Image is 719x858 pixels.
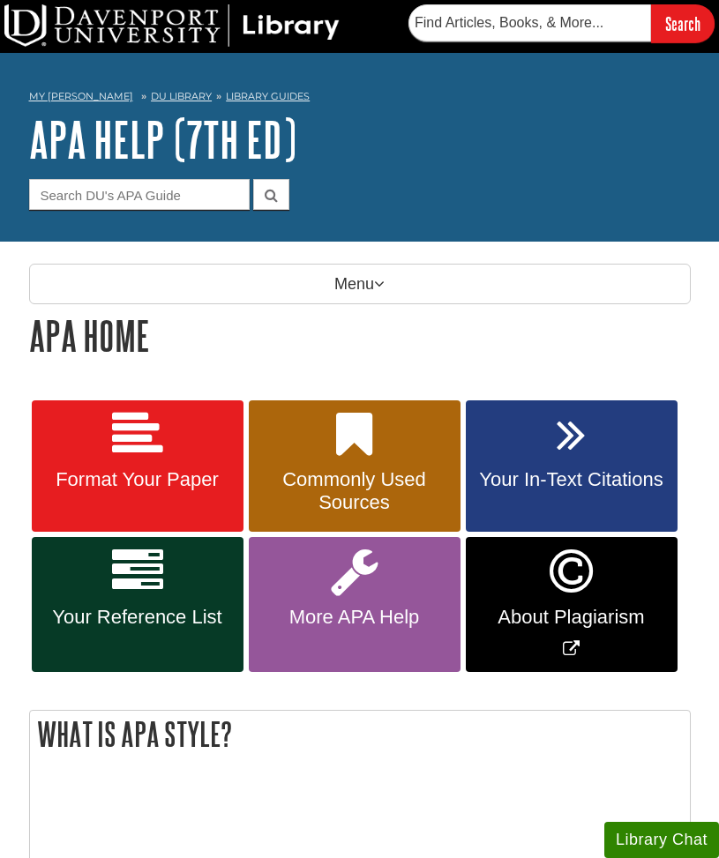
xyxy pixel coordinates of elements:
button: Library Chat [604,822,719,858]
h1: APA Home [29,313,691,358]
span: Your Reference List [45,606,230,629]
a: More APA Help [249,537,461,672]
span: Commonly Used Sources [262,468,447,514]
a: Library Guides [226,90,310,102]
input: Search [651,4,715,42]
form: Searches DU Library's articles, books, and more [408,4,715,42]
a: My [PERSON_NAME] [29,89,133,104]
a: APA Help (7th Ed) [29,112,296,167]
a: Your In-Text Citations [466,400,678,533]
img: DU Library [4,4,340,47]
span: Your In-Text Citations [479,468,664,491]
nav: breadcrumb [29,85,691,113]
input: Find Articles, Books, & More... [408,4,651,41]
a: Format Your Paper [32,400,243,533]
h2: What is APA Style? [30,711,690,757]
span: More APA Help [262,606,447,629]
span: About Plagiarism [479,606,664,629]
span: Format Your Paper [45,468,230,491]
a: DU Library [151,90,212,102]
a: Link opens in new window [466,537,678,672]
a: Commonly Used Sources [249,400,461,533]
p: Menu [29,264,691,304]
a: Your Reference List [32,537,243,672]
input: Search DU's APA Guide [29,179,250,210]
